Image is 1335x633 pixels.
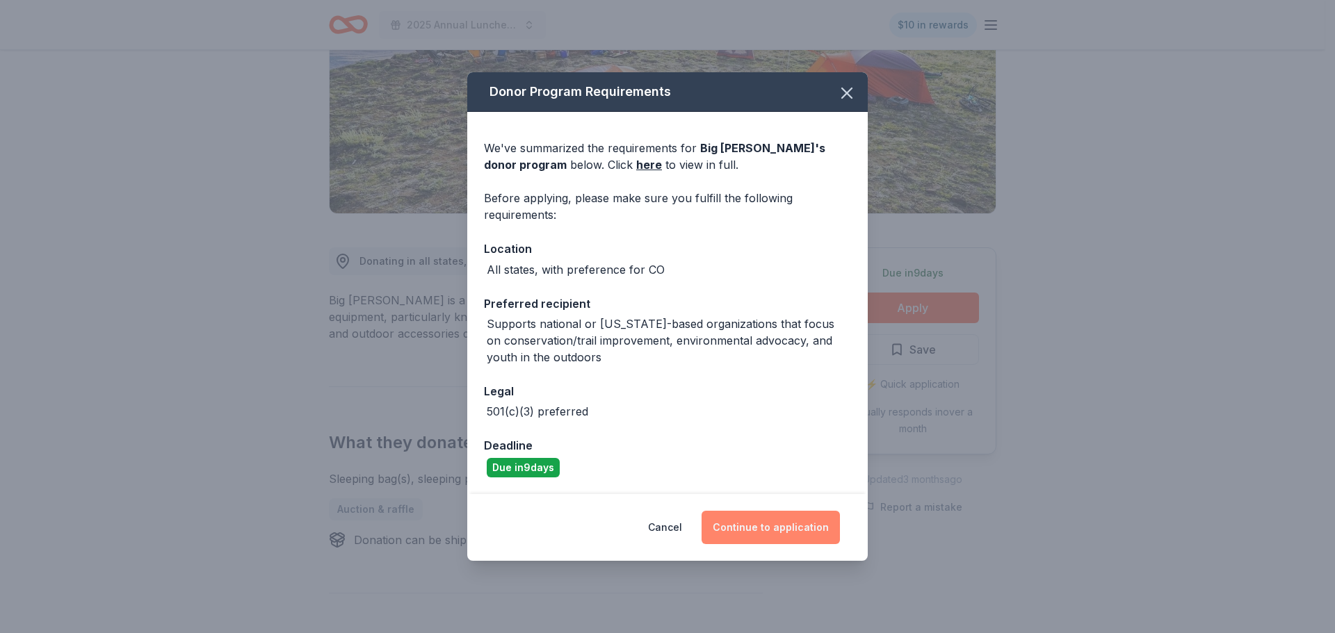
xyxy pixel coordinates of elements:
[487,315,851,365] div: Supports national or [US_STATE]-based organizations that focus on conservation/trail improvement,...
[484,140,851,173] div: We've summarized the requirements for below. Click to view in full.
[484,295,851,313] div: Preferred recipient
[484,190,851,223] div: Before applying, please make sure you fulfill the following requirements:
[487,403,588,420] div: 501(c)(3) preferred
[467,72,868,112] div: Donor Program Requirements
[487,458,560,477] div: Due in 9 days
[487,261,665,278] div: All states, with preference for CO
[702,511,840,544] button: Continue to application
[484,382,851,400] div: Legal
[484,436,851,454] div: Deadline
[648,511,682,544] button: Cancel
[484,240,851,258] div: Location
[636,156,662,173] a: here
